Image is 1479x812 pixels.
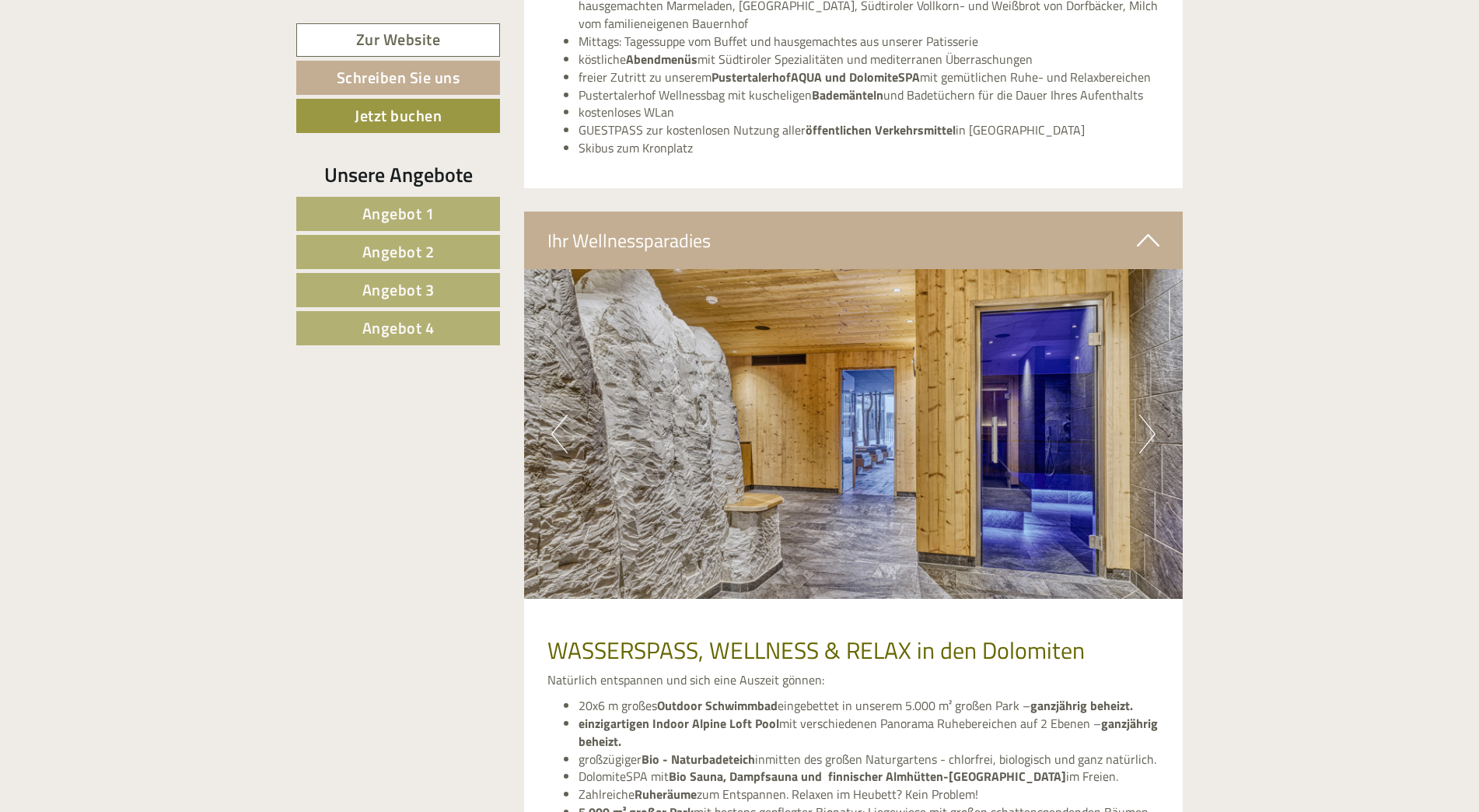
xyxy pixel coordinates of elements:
[579,786,1160,803] li: Zahlreiche zum Entspannen. Relaxen im Heubett? Kein Problem!
[23,75,240,86] small: 16:29
[642,750,755,768] strong: Bio - Naturbadeteich
[579,715,1160,751] li: mit verschiedenen Panorama Ruhebereichen auf 2 Ebenen –
[551,415,568,453] button: Previous
[296,99,500,133] a: Jetzt buchen
[626,50,698,68] strong: Abendmenüs
[579,751,1160,768] li: großzügiger inmitten des großen Naturgartens - chlorfrei, biologisch und ganz natürlich.
[579,697,1160,715] li: 20x6 m großes eingebettet in unserem 5.000 m² großen Park –
[579,768,1160,786] li: DolomiteSPA mit im Freien.
[579,714,1158,751] strong: ganzjährig beheizt.
[712,68,920,86] strong: PustertalerhofAQUA und DolomiteSPA
[657,696,778,715] strong: Outdoor Schwimmbad
[1139,415,1156,453] button: Next
[812,86,883,104] strong: Bademänteln
[12,42,248,89] div: Guten Tag, wie können wir Ihnen helfen?
[362,278,435,302] span: Angebot 3
[296,160,500,189] div: Unsere Angebote
[579,33,1160,51] li: Mittags: Tagessuppe vom Buffet und hausgemachtes aus unserer Patisserie
[579,103,1160,121] li: kostenloses WLan
[512,403,613,437] button: Senden
[669,767,1066,786] strong: Bio Sauna, Dampfsauna und finnischer Almhütten-[GEOGRAPHIC_DATA]
[1030,696,1133,715] strong: ganzjährig beheizt.
[579,68,1160,86] li: freier Zutritt zu unserem mit gemütlichen Ruhe- und Relaxbereichen
[579,139,1160,157] li: Skibus zum Kronplatz
[547,632,1085,668] span: WASSERSPASS, WELLNESS & RELAX in den Dolomiten
[806,121,956,139] strong: öffentlichen Verkehrsmittel
[362,201,435,226] span: Angebot 1
[23,45,240,58] div: [GEOGRAPHIC_DATA]
[524,212,1184,269] div: Ihr Wellnessparadies
[296,23,500,57] a: Zur Website
[362,316,435,340] span: Angebot 4
[296,61,500,95] a: Schreiben Sie uns
[547,671,1160,689] p: Natürlich entspannen und sich eine Auszeit gönnen:
[579,714,779,733] strong: einzigartigen Indoor Alpine Loft Pool
[362,240,435,264] span: Angebot 2
[579,121,1160,139] li: GUESTPASS zur kostenlosen Nutzung aller in [GEOGRAPHIC_DATA]
[579,51,1160,68] li: köstliche mit Südtiroler Spezialitäten und mediterranen Überraschungen
[635,785,697,803] strong: Ruheräume
[273,12,340,38] div: Montag
[579,86,1160,104] li: Pustertalerhof Wellnessbag mit kuscheligen und Badetüchern für die Dauer Ihres Aufenthalts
